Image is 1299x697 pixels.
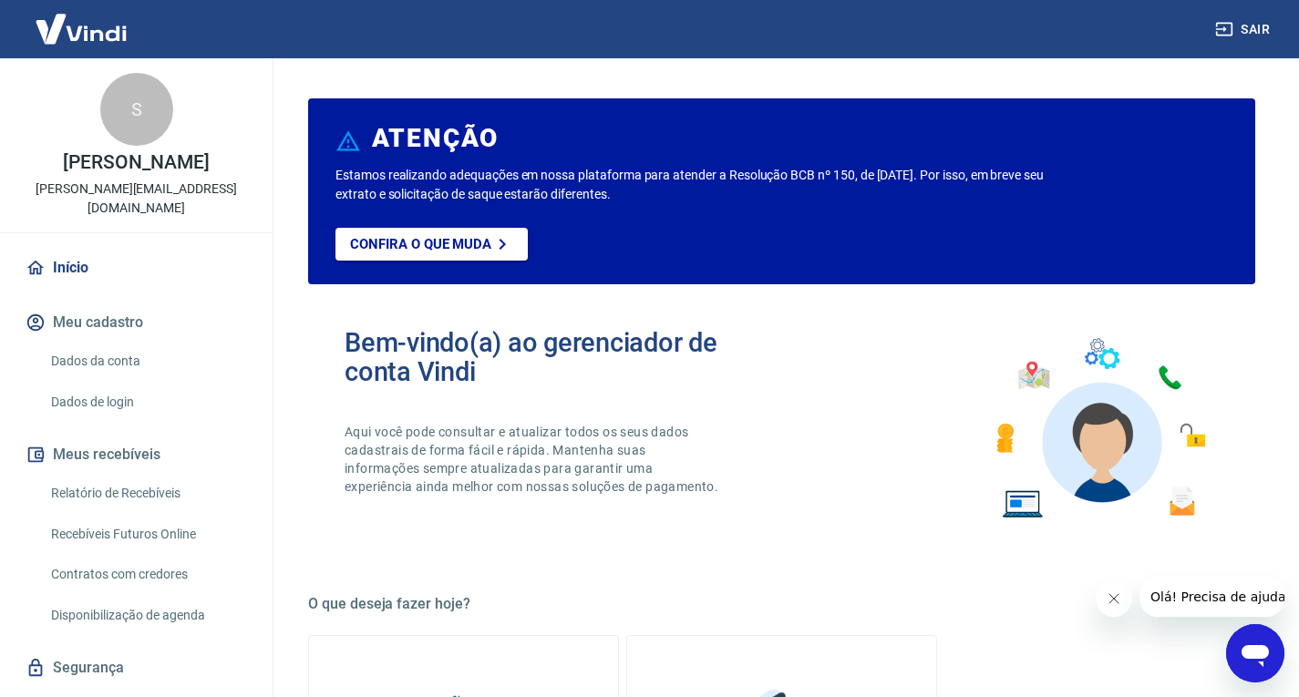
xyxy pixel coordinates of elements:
a: Recebíveis Futuros Online [44,516,251,553]
h5: O que deseja fazer hoje? [308,595,1255,613]
a: Contratos com credores [44,556,251,593]
a: Início [22,248,251,288]
h6: ATENÇÃO [372,129,499,148]
iframe: Mensagem da empresa [1139,577,1284,617]
iframe: Botão para abrir a janela de mensagens [1226,624,1284,682]
img: Imagem de um avatar masculino com diversos icones exemplificando as funcionalidades do gerenciado... [980,328,1219,529]
iframe: Fechar mensagem [1096,580,1132,617]
a: Confira o que muda [335,228,528,261]
p: [PERSON_NAME] [63,153,209,172]
button: Meu cadastro [22,302,251,343]
img: Vindi [22,1,140,56]
a: Dados de login [44,384,251,421]
a: Relatório de Recebíveis [44,475,251,512]
button: Meus recebíveis [22,435,251,475]
p: Confira o que muda [350,236,491,252]
span: Olá! Precisa de ajuda? [11,13,153,27]
button: Sair [1211,13,1277,46]
div: S [100,73,173,146]
a: Disponibilização de agenda [44,597,251,634]
p: Estamos realizando adequações em nossa plataforma para atender a Resolução BCB nº 150, de [DATE].... [335,166,1049,204]
p: Aqui você pode consultar e atualizar todos os seus dados cadastrais de forma fácil e rápida. Mant... [345,423,722,496]
a: Segurança [22,648,251,688]
p: [PERSON_NAME][EMAIL_ADDRESS][DOMAIN_NAME] [15,179,258,218]
a: Dados da conta [44,343,251,380]
h2: Bem-vindo(a) ao gerenciador de conta Vindi [345,328,782,386]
